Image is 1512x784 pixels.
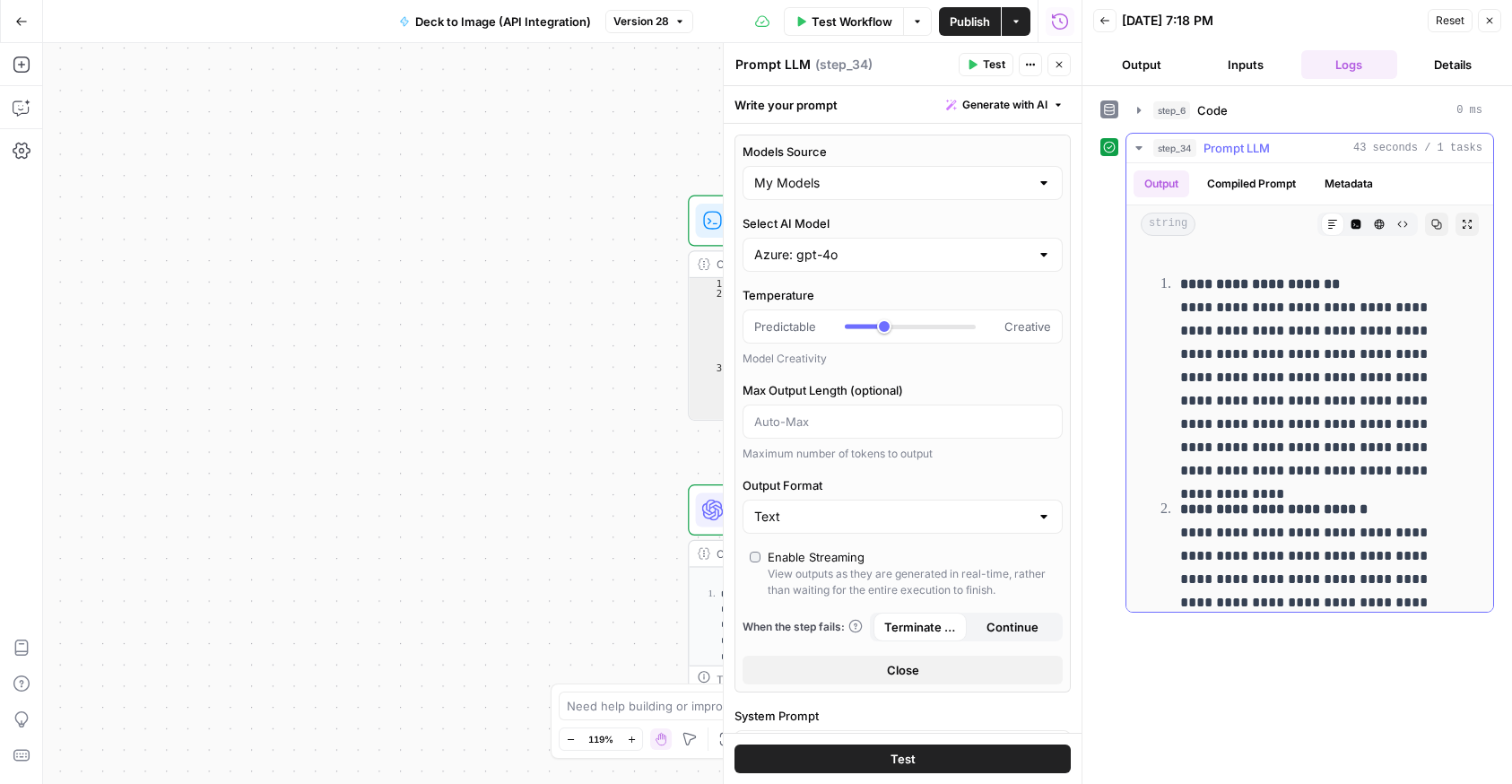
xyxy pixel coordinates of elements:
span: Predictable [754,318,816,335]
span: ( step_34 ) [815,56,873,74]
span: Continue [986,618,1038,636]
div: WorkflowSet InputsInputs [688,81,1018,132]
span: Version 28 [613,13,669,30]
button: Details [1404,50,1501,79]
div: 2 [689,289,735,363]
button: Deck to Image (API Integration) [388,7,602,36]
span: Test [983,57,1005,73]
span: step_6 [1153,101,1190,119]
label: Temperature [743,286,1063,304]
button: Test Workflow [784,7,903,36]
a: When the step fails: [743,619,863,635]
input: Enable StreamingView outputs as they are generated in real-time, rather than waiting for the enti... [750,552,760,562]
span: Test Workflow [812,13,892,30]
span: Test [891,750,916,768]
div: Write your prompt [724,86,1082,123]
label: Max Output Length (optional) [743,381,1063,399]
input: Azure: gpt-4o [754,246,1030,264]
div: 3 [689,363,735,438]
input: Auto-Max [754,413,1051,431]
button: Reset [1428,9,1473,32]
label: Models Source [743,143,1063,161]
span: Terminate Workflow [884,618,956,636]
button: Test [734,745,1071,773]
button: Close [743,656,1063,684]
span: Close [887,661,919,679]
button: Compiled Prompt [1196,170,1307,197]
label: System Prompt [734,707,1071,725]
div: 43 seconds / 1 tasks [1126,163,1493,612]
input: Text [754,508,1030,526]
span: Prompt LLM [1204,139,1270,157]
div: Enable Streaming [768,548,865,566]
button: Version 28 [605,10,693,33]
span: 43 seconds / 1 tasks [1353,140,1482,156]
div: View outputs as they are generated in real-time, rather than waiting for the entire execution to ... [768,566,1056,598]
div: Run Code · PythonCodeStep 6Output[ "[URL][DOMAIN_NAME] /images /1GqSQqg26B0rGboTCbeinkAmypwpSw6wN... [688,196,1018,421]
button: Output [1093,50,1190,79]
div: Maximum number of tokens to output [743,446,1063,462]
button: Output [1134,170,1189,197]
textarea: Prompt LLM [735,56,811,74]
button: Inputs [1197,50,1294,79]
span: 0 ms [1456,102,1482,118]
div: Model Creativity [743,351,1063,367]
span: Deck to Image (API Integration) [415,13,591,30]
button: Continue [967,613,1060,641]
span: Generate with AI [962,97,1047,113]
button: Publish [939,7,1001,36]
button: Test [959,53,1013,76]
button: Logs [1301,50,1398,79]
span: Reset [1436,13,1464,29]
label: Output Format [743,476,1063,494]
button: Generate with AI [939,93,1071,117]
span: string [1141,213,1195,236]
div: 1 [689,278,735,289]
button: 0 ms [1126,96,1493,125]
button: 43 seconds / 1 tasks [1126,134,1493,162]
input: My Models [754,174,1030,192]
label: Select AI Model [743,214,1063,232]
span: step_34 [1153,139,1196,157]
span: Code [1197,101,1228,119]
span: Publish [950,13,990,30]
span: Creative [1004,318,1051,335]
button: Metadata [1314,170,1384,197]
span: 119% [588,732,613,746]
